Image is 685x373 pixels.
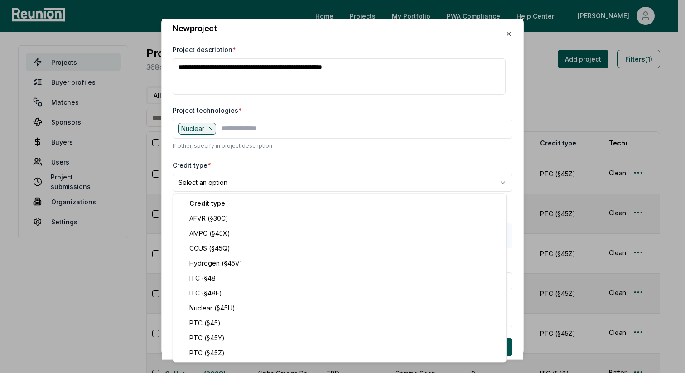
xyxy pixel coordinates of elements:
[189,213,228,223] span: AFVR (§30C)
[189,258,242,268] span: Hydrogen (§45V)
[175,196,504,211] div: Credit type
[189,288,222,298] span: ITC (§48E)
[189,318,221,328] span: PTC (§45)
[189,303,235,313] span: Nuclear (§45U)
[189,333,225,343] span: PTC (§45Y)
[189,273,218,283] span: ITC (§48)
[189,243,230,253] span: CCUS (§45Q)
[189,228,230,238] span: AMPC (§45X)
[189,348,225,358] span: PTC (§45Z)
